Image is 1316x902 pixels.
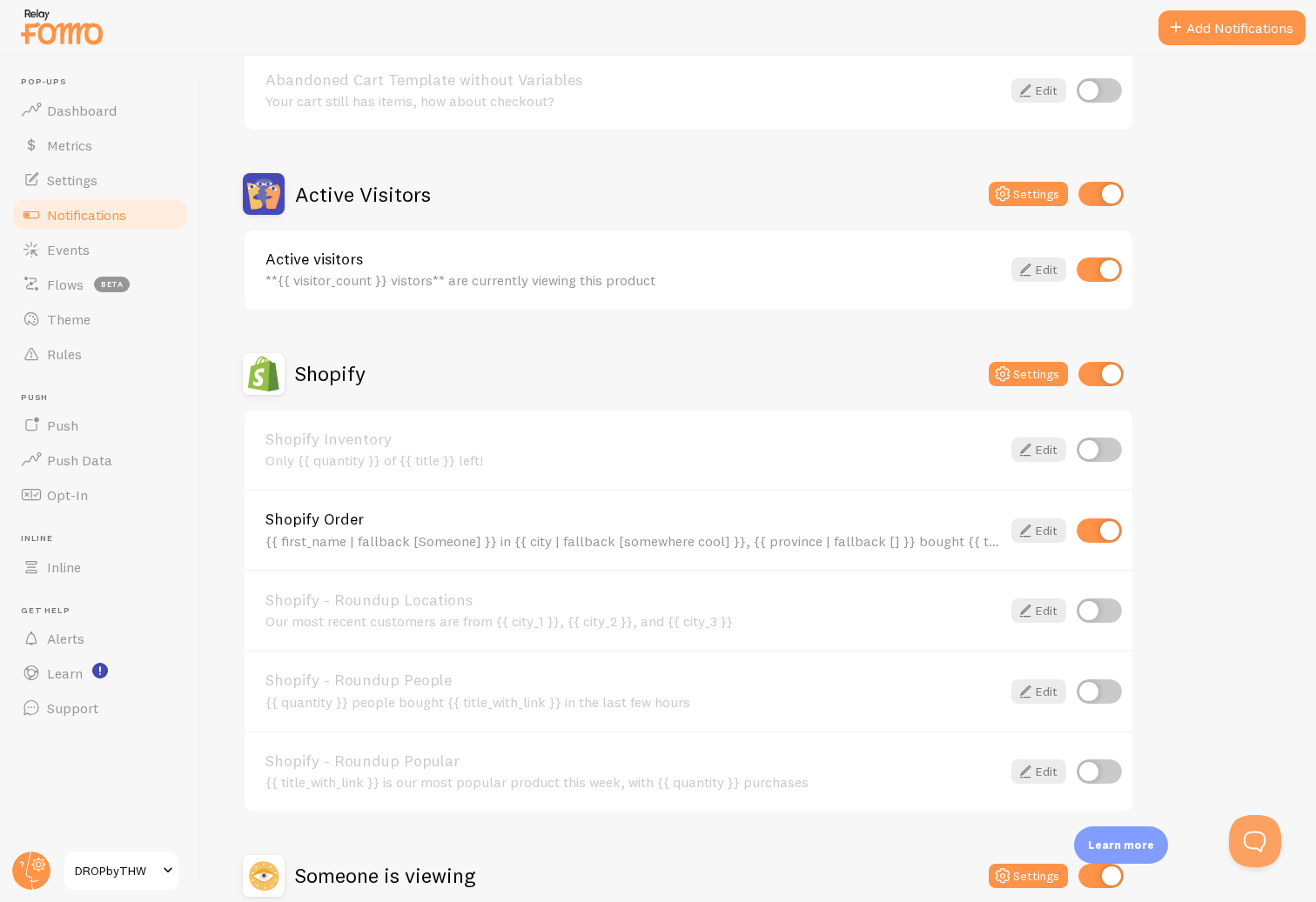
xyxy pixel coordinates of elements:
[265,72,1001,88] a: Abandoned Cart Template without Variables
[1011,759,1066,784] a: Edit
[47,345,82,363] span: Rules
[10,337,190,371] a: Rules
[75,860,158,881] span: DROPbyTHW
[1088,837,1154,853] p: Learn more
[47,311,91,328] span: Theme
[265,452,1001,468] div: Only {{ quantity }} of {{ title }} left!
[265,251,1001,267] a: Active visitors
[47,558,81,576] span: Inline
[47,630,84,647] span: Alerts
[10,691,190,725] a: Support
[47,171,97,189] span: Settings
[47,137,92,154] span: Metrics
[1011,518,1066,543] a: Edit
[295,181,431,208] h2: Active Visitors
[10,656,190,691] a: Learn
[1229,815,1281,867] iframe: Help Scout Beacon - Open
[265,93,1001,109] div: Your cart still has items, how about checkout?
[265,592,1001,608] a: Shopify - Roundup Locations
[295,862,475,889] h2: Someone is viewing
[10,443,190,478] a: Push Data
[265,753,1001,769] a: Shopify - Roundup Popular
[10,93,190,128] a: Dashboard
[265,511,1001,527] a: Shopify Order
[92,663,108,678] svg: <p>Watch New Feature Tutorials!</p>
[63,850,180,892] a: DROPbyTHW
[10,163,190,197] a: Settings
[243,173,285,215] img: Active Visitors
[1011,438,1066,462] a: Edit
[1011,598,1066,623] a: Edit
[265,533,1001,549] div: {{ first_name | fallback [Someone] }} in {{ city | fallback [somewhere cool] }}, {{ province | fa...
[47,241,90,258] span: Events
[47,102,117,119] span: Dashboard
[10,128,190,163] a: Metrics
[47,665,83,682] span: Learn
[989,864,1068,888] button: Settings
[10,232,190,267] a: Events
[10,408,190,443] a: Push
[1011,257,1066,282] a: Edit
[10,302,190,337] a: Theme
[10,267,190,302] a: Flows beta
[265,774,1001,790] div: {{ title_with_link }} is our most popular product this week, with {{ quantity }} purchases
[1074,826,1168,864] div: Learn more
[47,451,112,469] span: Push Data
[265,613,1001,629] div: Our most recent customers are from {{ city_1 }}, {{ city_2 }}, and {{ city_3 }}
[47,486,88,504] span: Opt-In
[10,478,190,512] a: Opt-In
[21,77,190,88] span: Pop-ups
[21,533,190,545] span: Inline
[265,431,1001,447] a: Shopify Inventory
[265,672,1001,688] a: Shopify - Roundup People
[243,855,285,897] img: Someone is viewing
[18,4,105,49] img: fomo-relay-logo-orange.svg
[47,417,78,434] span: Push
[21,605,190,617] span: Get Help
[265,694,1001,710] div: {{ quantity }} people bought {{ title_with_link }} in the last few hours
[243,353,285,395] img: Shopify
[989,362,1068,386] button: Settings
[1011,679,1066,704] a: Edit
[295,360,366,387] h2: Shopify
[47,699,98,717] span: Support
[10,550,190,585] a: Inline
[94,277,130,292] span: beta
[47,206,126,224] span: Notifications
[10,197,190,232] a: Notifications
[10,621,190,656] a: Alerts
[1011,78,1066,103] a: Edit
[989,182,1068,206] button: Settings
[265,272,1001,288] div: **{{ visitor_count }} vistors** are currently viewing this product
[47,276,84,293] span: Flows
[21,392,190,404] span: Push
